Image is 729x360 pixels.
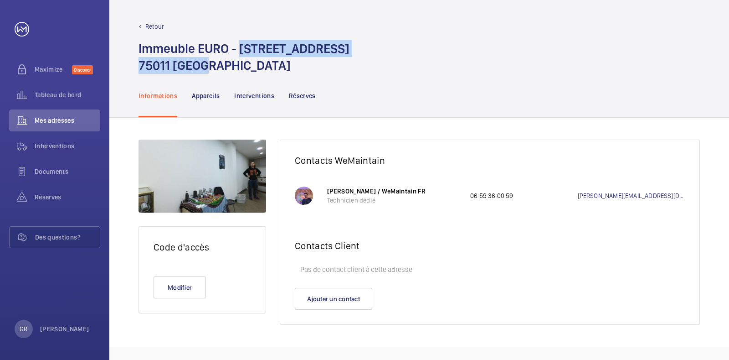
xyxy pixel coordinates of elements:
span: Des questions? [35,233,100,242]
span: Tableau de bord [35,90,100,99]
p: Informations [139,91,177,100]
h2: Code d'accès [154,241,251,253]
p: Appareils [192,91,220,100]
p: Retour [145,22,164,31]
p: 06 59 36 00 59 [470,191,578,200]
p: Interventions [234,91,274,100]
p: Réserves [289,91,316,100]
p: Technicien dédié [327,196,461,205]
p: Pas de contact client à cette adresse [295,261,685,279]
button: Ajouter un contact [295,288,372,310]
p: GR [20,324,27,334]
span: Réserves [35,193,100,202]
h2: Contacts WeMaintain [295,155,685,166]
span: Maximize [35,65,72,74]
span: Interventions [35,141,100,151]
p: [PERSON_NAME] [40,324,89,334]
span: Discover [72,65,93,74]
button: Modifier [154,277,206,298]
p: [PERSON_NAME] / WeMaintain FR [327,187,461,196]
h1: Immeuble EURO - [STREET_ADDRESS] 75011 [GEOGRAPHIC_DATA] [139,40,349,74]
h2: Contacts Client [295,240,685,251]
span: Mes adresses [35,116,100,125]
span: Documents [35,167,100,176]
a: [PERSON_NAME][EMAIL_ADDRESS][DOMAIN_NAME] [578,191,685,200]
